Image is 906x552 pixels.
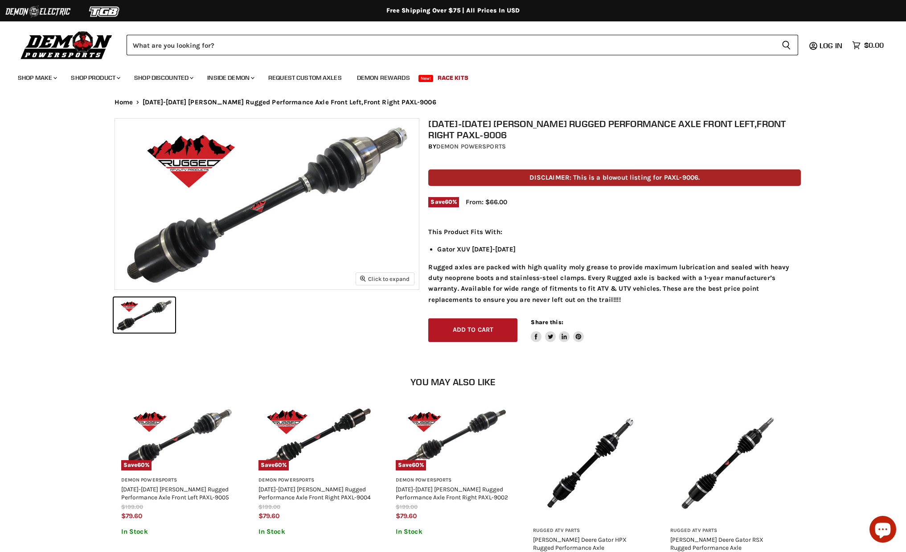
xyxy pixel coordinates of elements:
div: by [428,142,801,152]
img: 2012-2012 John Deere Rugged Performance Axle Front Left,Front Right PAXL-9006 [115,119,419,289]
img: Demon Powersports [18,29,115,61]
a: Inside Demon [201,69,260,87]
button: 2012-2012 John Deere Rugged Performance Axle Front Left,Front Right PAXL-9006 thumbnail [114,297,175,333]
span: $79.60 [396,512,417,520]
form: Product [127,35,798,55]
span: 60 [412,461,419,468]
p: DISCLAIMER: This is a blowout listing for PAXL-9006. [428,169,801,186]
inbox-online-store-chat: Shopify online store chat [867,516,899,545]
div: Rugged axles are packed with high quality moly grease to provide maximum lubrication and sealed w... [428,227,801,305]
span: Save % [396,460,426,470]
button: Search [775,35,798,55]
span: Demon Powersports [258,477,373,484]
p: In Stock [258,528,373,536]
span: Demon Powersports [396,477,511,484]
a: [PERSON_NAME] Deere Gator HPX Rugged Performance Axle [533,536,627,551]
h2: You may also like [115,377,792,387]
a: Save60% [121,406,236,470]
nav: Breadcrumbs [97,99,810,106]
a: Demon Rewards [350,69,417,87]
span: 60 [445,198,452,205]
span: $0.00 [864,41,884,49]
a: Race Kits [431,69,475,87]
a: [DATE]-[DATE] [PERSON_NAME] Rugged Performance Axle Front Right PAXL-9004 [258,486,371,501]
p: In Stock [121,528,236,536]
a: Save60% [396,406,511,470]
p: This Product Fits With: [428,227,801,237]
span: $199.00 [121,503,143,510]
ul: Main menu [11,65,881,87]
a: Shop Make [11,69,62,87]
a: [DATE]-[DATE] [PERSON_NAME] Rugged Performance Axle Front Left PAXL-9005 [121,486,229,501]
span: 60 [275,461,282,468]
a: [DATE]-[DATE] [PERSON_NAME] Rugged Performance Axle Front Right PAXL-9002 [396,486,508,501]
p: In Stock [396,528,511,536]
span: Share this: [531,319,563,325]
h1: [DATE]-[DATE] [PERSON_NAME] Rugged Performance Axle Front Left,Front Right PAXL-9006 [428,118,801,140]
input: Search [127,35,775,55]
img: Demon Electric Logo 2 [4,3,71,20]
span: From: $66.00 [466,198,507,206]
a: $0.00 [848,39,888,52]
span: New! [418,75,434,82]
span: [DATE]-[DATE] [PERSON_NAME] Rugged Performance Axle Front Left,Front Right PAXL-9006 [143,99,436,106]
a: Shop Product [64,69,126,87]
li: Gator XUV [DATE]-[DATE] [437,244,801,255]
a: Home [115,99,133,106]
span: Rugged ATV Parts [670,527,785,534]
span: Save % [428,197,459,207]
span: $79.60 [258,512,279,520]
span: Save % [258,460,289,470]
span: $79.60 [121,512,142,520]
a: Shop Discounted [127,69,199,87]
a: Request Custom Axles [262,69,348,87]
button: Add to cart [428,318,517,342]
span: 60 [137,461,145,468]
img: TGB Logo 2 [71,3,138,20]
span: $199.00 [258,503,280,510]
span: Save % [121,460,152,470]
img: IMAGE [533,406,648,521]
span: Add to cart [453,326,494,334]
a: [PERSON_NAME] Deere Gator RSX Rugged Performance Axle [670,536,763,551]
aside: Share this: [531,318,584,342]
a: Demon Powersports [436,143,506,150]
span: Log in [820,41,842,50]
span: Rugged ATV Parts [533,527,648,534]
button: Click to expand [356,273,414,285]
a: Save60% [258,406,373,470]
span: Click to expand [360,276,410,282]
div: Free Shipping Over $75 | All Prices In USD [97,7,810,15]
span: Demon Powersports [121,477,236,484]
span: $199.00 [396,503,418,510]
img: IMAGE [670,406,785,521]
a: Log in [816,41,848,49]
